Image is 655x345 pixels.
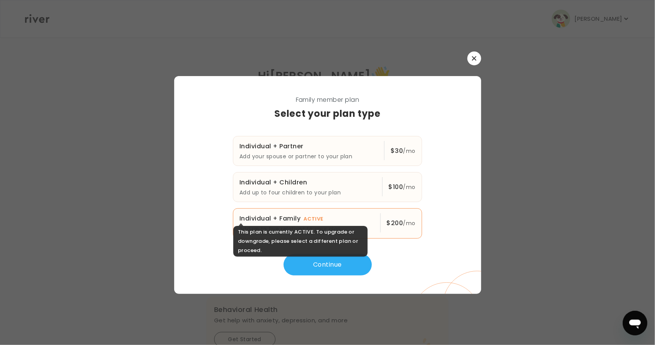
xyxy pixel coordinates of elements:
button: Individual + ChildrenAdd up to four children to your plan$100/mo [233,172,422,202]
p: Add your spouse or partner to your plan [239,152,378,161]
button: Individual + FamilyACTIVEAdd up to five relatives to your plan$200/mo [233,208,422,239]
div: /mo [391,146,416,156]
p: Add up to five relatives to your plan [239,224,374,234]
iframe: Button to launch messaging window [623,311,647,335]
span: ACTIVE [304,215,323,222]
button: Individual + PartnerAdd your spouse or partner to your plan$30/mo [233,136,422,166]
div: /mo [387,218,416,229]
p: Individual + Partner [239,141,378,152]
strong: $ 30 [391,146,403,155]
p: Individual + Children [239,177,376,188]
span: Family member plan [193,95,463,105]
button: Continue [284,254,372,275]
div: /mo [389,182,416,192]
strong: $ 200 [387,219,403,227]
p: Add up to four children to your plan [239,188,376,197]
h3: Select your plan type [193,107,463,121]
strong: $ 100 [389,182,403,191]
p: Individual + Family [239,213,374,224]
